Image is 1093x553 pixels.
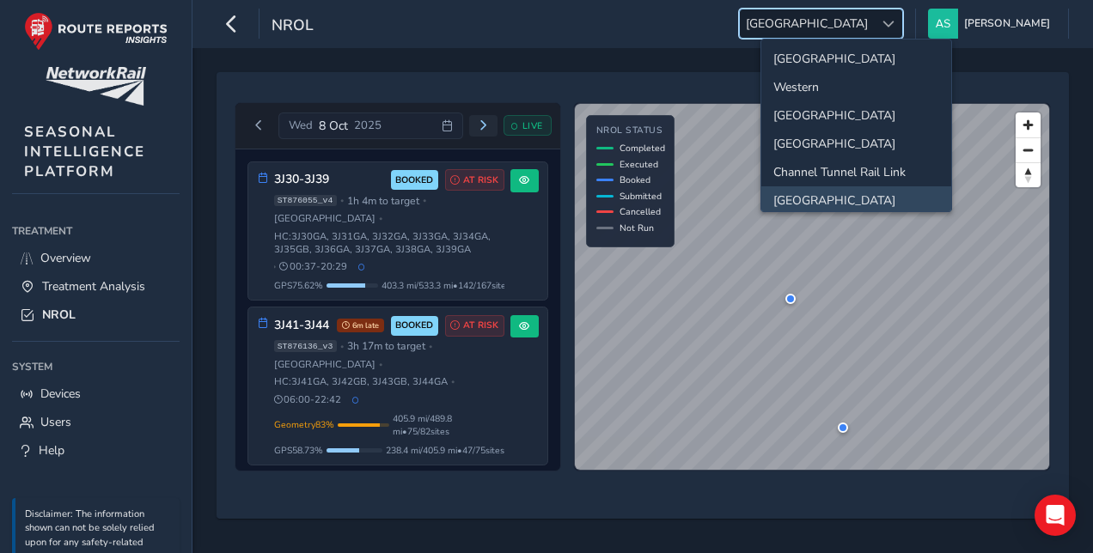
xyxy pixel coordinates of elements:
[761,73,951,101] li: Western
[40,414,71,430] span: Users
[379,214,382,223] span: •
[740,9,874,38] span: [GEOGRAPHIC_DATA]
[12,272,180,301] a: Treatment Analysis
[12,436,180,465] a: Help
[24,12,168,51] img: rr logo
[620,205,661,218] span: Cancelled
[429,342,432,351] span: •
[575,104,1050,471] canvas: Map
[245,115,273,137] button: Previous day
[274,173,385,187] h3: 3J30-3J39
[274,444,323,457] span: GPS 58.73 %
[12,218,180,244] div: Treatment
[463,173,498,187] span: AT RISK
[761,130,951,158] li: Anglia
[274,375,448,388] span: HC: 3J41GA, 3J42GB, 3J43GB, 3J44GA
[274,195,337,207] span: ST876055_v4
[272,15,314,39] span: NROL
[386,444,504,457] span: 238.4 mi / 405.9 mi • 47 / 75 sites
[274,319,331,333] h3: 3J41-3J44
[620,190,662,203] span: Submitted
[337,319,384,332] span: 6m late
[46,67,146,106] img: customer logo
[1035,495,1076,536] div: Open Intercom Messenger
[382,279,510,292] span: 403.3 mi / 533.3 mi • 142 / 167 sites
[354,118,382,133] span: 2025
[12,244,180,272] a: Overview
[620,142,665,155] span: Completed
[379,360,382,369] span: •
[928,9,1056,39] button: [PERSON_NAME]
[274,212,376,225] span: [GEOGRAPHIC_DATA]
[274,340,337,352] span: ST876136_v3
[319,118,348,134] span: 8 Oct
[347,194,419,208] span: 1h 4m to target
[928,9,958,39] img: diamond-layout
[423,196,426,205] span: •
[272,262,276,271] span: •
[12,408,180,436] a: Users
[620,173,650,186] span: Booked
[12,354,180,380] div: System
[620,222,654,234] span: Not Run
[393,412,504,438] span: 405.9 mi / 489.8 mi • 75 / 82 sites
[469,115,498,137] button: Next day
[279,260,347,273] span: 00:37 - 20:29
[347,339,425,353] span: 3h 17m to target
[40,386,81,402] span: Devices
[274,418,334,431] span: Geometry 83 %
[274,358,376,371] span: [GEOGRAPHIC_DATA]
[395,173,433,187] span: BOOKED
[40,250,91,266] span: Overview
[395,319,433,332] span: BOOKED
[340,196,344,205] span: •
[39,442,64,459] span: Help
[463,319,498,332] span: AT RISK
[1016,162,1041,187] button: Reset bearing to north
[274,393,342,406] span: 06:00 - 22:42
[12,301,180,329] a: NROL
[761,45,951,73] li: Wales
[274,230,504,256] span: HC: 3J30GA, 3J31GA, 3J32GA, 3J33GA, 3J34GA, 3J35GB, 3J36GA, 3J37GA, 3J38GA, 3J39GA
[42,278,145,295] span: Treatment Analysis
[620,158,658,171] span: Executed
[761,186,951,215] li: East Coast
[274,279,323,292] span: GPS 75.62 %
[1016,112,1041,137] button: Zoom in
[761,158,951,186] li: Channel Tunnel Rail Link
[24,122,145,181] span: SEASONAL INTELLIGENCE PLATFORM
[289,118,313,133] span: Wed
[451,377,455,386] span: •
[522,119,543,132] span: LIVE
[761,101,951,130] li: Scotland
[964,9,1050,39] span: [PERSON_NAME]
[12,380,180,408] a: Devices
[596,125,665,137] h4: NROL Status
[42,307,76,323] span: NROL
[340,342,344,351] span: •
[1016,137,1041,162] button: Zoom out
